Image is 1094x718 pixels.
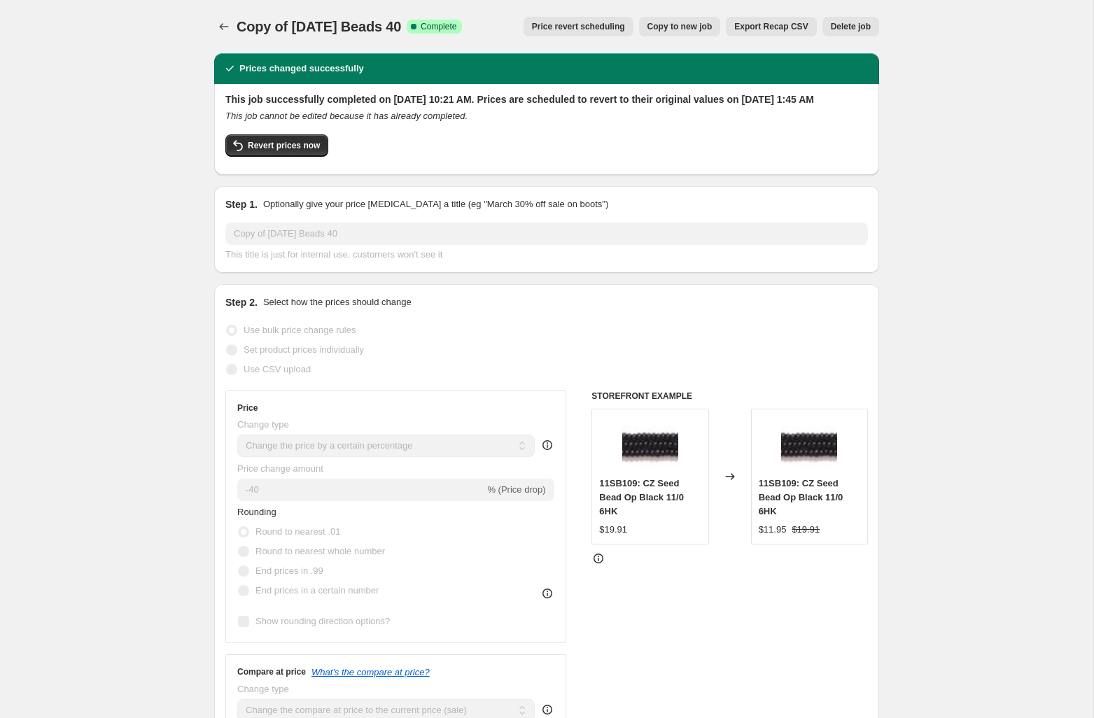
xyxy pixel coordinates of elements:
span: 11SB109: CZ Seed Bead Op Black 11/0 6HK [599,478,684,516]
span: Copy to new job [647,21,713,32]
span: Set product prices individually [244,344,364,355]
h3: Price [237,402,258,414]
i: This job cannot be edited because it has already completed. [225,111,468,121]
p: Optionally give your price [MEDICAL_DATA] a title (eg "March 30% off sale on boots") [263,197,608,211]
span: 11SB109: CZ Seed Bead Op Black 11/0 6HK [759,478,843,516]
div: $19.91 [599,523,627,537]
span: Price change amount [237,463,323,474]
span: Use bulk price change rules [244,325,356,335]
div: $11.95 [759,523,787,537]
button: Price revert scheduling [524,17,633,36]
span: Revert prices now [248,140,320,151]
h6: STOREFRONT EXAMPLE [591,390,868,402]
button: Revert prices now [225,134,328,157]
span: Change type [237,419,289,430]
h2: Step 1. [225,197,258,211]
span: Price revert scheduling [532,21,625,32]
input: -15 [237,479,484,501]
span: Complete [421,21,456,32]
span: % (Price drop) [487,484,545,495]
img: 166529_80x.jpg [622,416,678,472]
span: Change type [237,684,289,694]
h3: Compare at price [237,666,306,677]
input: 30% off holiday sale [225,223,868,245]
span: End prices in .99 [255,565,323,576]
span: Rounding [237,507,276,517]
div: help [540,438,554,452]
h2: Step 2. [225,295,258,309]
button: Price change jobs [214,17,234,36]
button: Export Recap CSV [726,17,816,36]
p: Select how the prices should change [263,295,412,309]
h2: This job successfully completed on [DATE] 10:21 AM. Prices are scheduled to revert to their origi... [225,92,868,106]
span: Show rounding direction options? [255,616,390,626]
button: What's the compare at price? [311,667,430,677]
span: Export Recap CSV [734,21,808,32]
span: This title is just for internal use, customers won't see it [225,249,442,260]
button: Delete job [822,17,879,36]
button: Copy to new job [639,17,721,36]
span: Delete job [831,21,871,32]
span: Copy of [DATE] Beads 40 [237,19,401,34]
span: Round to nearest .01 [255,526,340,537]
span: End prices in a certain number [255,585,379,596]
span: Round to nearest whole number [255,546,385,556]
div: help [540,703,554,717]
h2: Prices changed successfully [239,62,364,76]
img: 166529_80x.jpg [781,416,837,472]
strike: $19.91 [792,523,820,537]
span: Use CSV upload [244,364,311,374]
